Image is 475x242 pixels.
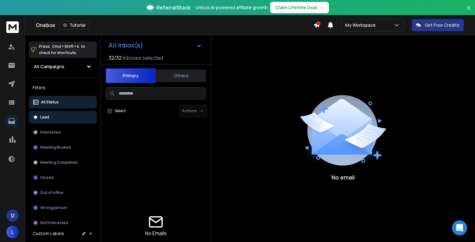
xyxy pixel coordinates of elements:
[115,108,126,113] label: Select
[106,68,156,83] button: Primary
[29,171,97,184] button: Closed
[29,96,97,108] button: All Status
[40,160,78,165] p: Meeting Completed
[41,100,59,105] p: All Status
[29,111,97,124] button: Lead
[51,43,80,50] span: Cmd + Shift + k
[195,4,268,11] p: Unlock AI-powered affiliate growth
[40,190,63,195] p: Out of office
[270,2,329,13] button: Claim Lifetime Deal→
[6,226,19,238] button: L
[108,54,122,62] span: 32 / 32
[156,69,206,83] button: Others
[36,21,314,30] div: Onebox
[29,186,97,199] button: Out of office
[40,130,61,135] p: Interested
[123,54,163,62] h3: Inboxes selected
[59,21,90,30] button: Tutorial
[29,201,97,214] button: Wrong person
[452,220,467,235] div: Open Intercom Messenger
[40,175,54,180] p: Closed
[319,4,324,11] span: →
[29,141,97,154] button: Meeting Booked
[29,60,97,73] button: All Campaigns
[40,220,68,225] p: Not Interested
[103,39,207,52] button: All Inbox(s)
[40,205,67,210] p: Wrong person
[412,19,464,31] button: Get Free Credits
[29,217,97,229] button: Not Interested
[331,173,355,182] p: No email
[156,4,190,11] span: ReferralStack
[39,43,85,56] p: Press to check for shortcuts.
[464,4,472,19] button: Close banner
[345,22,378,28] p: My Workspace
[145,229,167,237] p: No Emails
[29,156,97,169] button: Meeting Completed
[29,126,97,139] button: Interested
[425,22,460,28] p: Get Free Credits
[40,115,49,120] p: Lead
[108,42,143,48] h1: All Inbox(s)
[40,145,71,150] p: Meeting Booked
[34,63,64,70] h1: All Campaigns
[33,230,64,237] h3: Custom Labels
[29,83,97,92] h3: Filters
